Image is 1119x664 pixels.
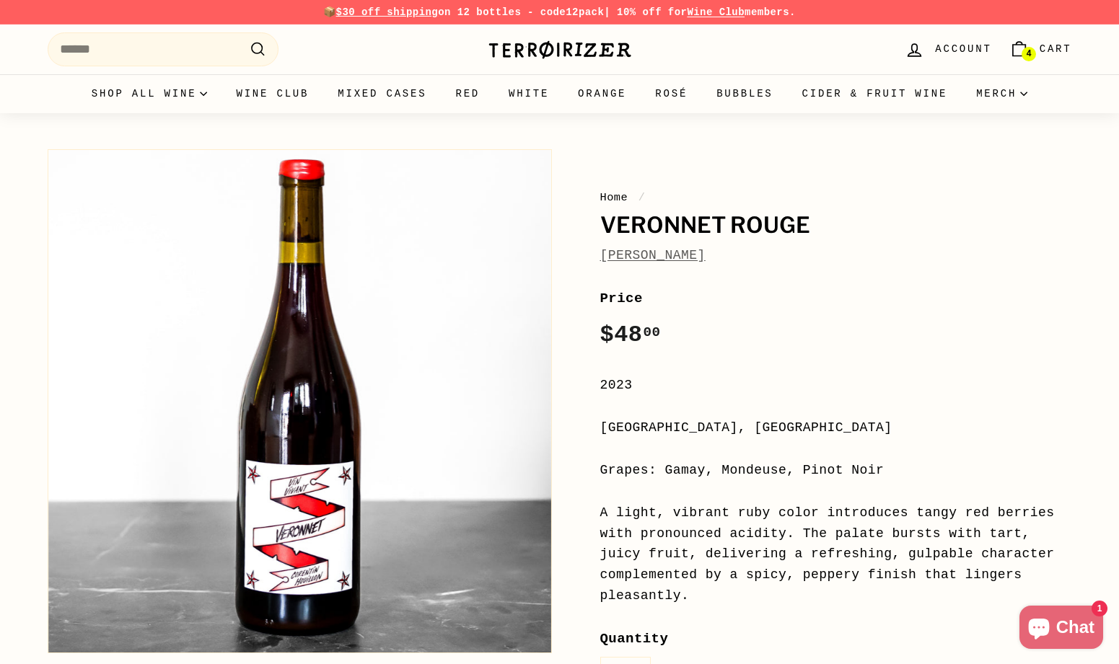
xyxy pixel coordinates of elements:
[788,74,962,113] a: Cider & Fruit Wine
[19,74,1101,113] div: Primary
[600,191,628,204] a: Home
[600,288,1072,309] label: Price
[896,28,1000,71] a: Account
[935,41,991,57] span: Account
[1015,606,1107,652] inbox-online-store-chat: Shopify online store chat
[336,6,439,18] span: $30 off shipping
[1001,28,1081,71] a: Cart
[687,6,745,18] a: Wine Club
[600,628,1072,650] label: Quantity
[600,248,706,262] a: [PERSON_NAME]
[441,74,494,113] a: Red
[962,74,1042,113] summary: Merch
[600,375,1072,396] div: 2023
[77,74,222,113] summary: Shop all wine
[563,74,641,113] a: Orange
[643,324,660,340] sup: 00
[600,503,1072,606] div: A light, vibrant ruby color introduces tangy red berries with pronounced acidity. The palate burs...
[1026,49,1031,59] span: 4
[221,74,323,113] a: Wine Club
[600,189,1072,206] nav: breadcrumbs
[566,6,604,18] strong: 12pack
[323,74,441,113] a: Mixed Cases
[48,4,1072,20] p: 📦 on 12 bottles - code | 10% off for members.
[635,191,649,204] span: /
[600,322,661,348] span: $48
[600,213,1072,238] h1: Veronnet Rouge
[600,460,1072,481] div: Grapes: Gamay, Mondeuse, Pinot Noir
[702,74,787,113] a: Bubbles
[1040,41,1072,57] span: Cart
[641,74,702,113] a: Rosé
[494,74,563,113] a: White
[600,417,1072,438] div: [GEOGRAPHIC_DATA], [GEOGRAPHIC_DATA]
